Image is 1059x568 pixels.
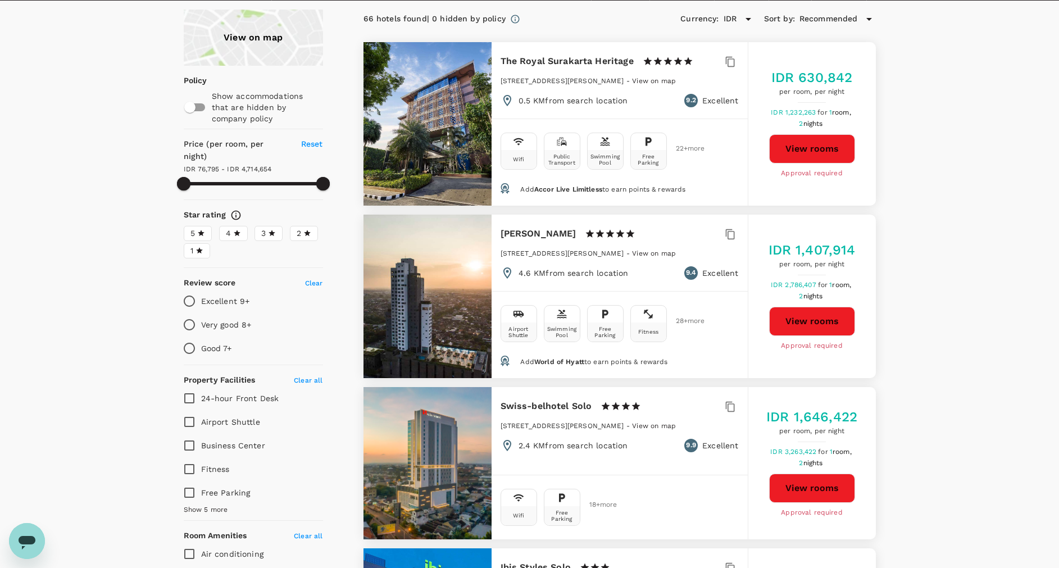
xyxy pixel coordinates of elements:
[769,307,855,336] button: View rooms
[770,448,818,456] span: IDR 3,263,422
[534,358,584,366] span: World of Hyatt
[190,228,195,239] span: 5
[626,422,632,430] span: -
[520,358,667,366] span: Add to earn points & rewards
[201,394,279,403] span: 24-hour Front Desk
[184,75,191,86] p: Policy
[817,108,829,116] span: for
[633,153,664,166] div: Free Parking
[818,281,829,289] span: for
[803,120,823,128] span: nights
[230,210,242,221] svg: Star ratings are awarded to properties to represent the quality of services, facilities, and amen...
[190,245,193,257] span: 1
[771,281,818,289] span: IDR 2,786,407
[201,343,232,354] p: Good 7+
[632,77,676,85] span: View on map
[803,292,823,300] span: nights
[829,108,853,116] span: 1
[632,422,676,430] span: View on map
[212,90,322,124] p: Show accommodations that are hidden by company policy
[632,249,676,257] span: View on map
[520,185,685,193] span: Add to earn points & rewards
[829,281,853,289] span: 1
[503,326,534,338] div: Airport Shuttle
[501,422,624,430] span: [STREET_ADDRESS][PERSON_NAME]
[294,532,322,540] span: Clear all
[702,267,738,279] p: Excellent
[686,95,696,106] span: 9.2
[519,267,629,279] p: 4.6 KM from search location
[547,510,578,522] div: Free Parking
[501,398,592,414] h6: Swiss-belhotel Solo
[297,228,301,239] span: 2
[519,440,628,451] p: 2.4 KM from search location
[305,279,323,287] span: Clear
[184,10,323,66] a: View on map
[632,421,676,430] a: View on map
[680,13,719,25] h6: Currency :
[301,139,323,148] span: Reset
[226,228,231,239] span: 4
[501,249,624,257] span: [STREET_ADDRESS][PERSON_NAME]
[799,120,824,128] span: 2
[766,426,857,437] span: per room, per night
[261,228,266,239] span: 3
[201,296,250,307] p: Excellent 9+
[363,13,506,25] div: 66 hotels found | 0 hidden by policy
[184,505,228,516] span: Show 5 more
[771,69,853,87] h5: IDR 630,842
[769,241,856,259] h5: IDR 1,407,914
[771,108,817,116] span: IDR 1,232,263
[201,549,263,558] span: Air conditioning
[686,267,696,279] span: 9.4
[702,440,738,451] p: Excellent
[632,76,676,85] a: View on map
[781,507,843,519] span: Approval required
[184,138,288,163] h6: Price (per room, per night)
[832,108,851,116] span: room,
[769,259,856,270] span: per room, per night
[519,95,628,106] p: 0.5 KM from search location
[513,156,525,162] div: Wifi
[501,53,634,69] h6: The Royal Surakarta Heritage
[501,226,576,242] h6: [PERSON_NAME]
[830,448,853,456] span: 1
[769,134,855,163] button: View rooms
[676,145,693,152] span: 22 + more
[799,13,858,25] span: Recommended
[740,11,756,27] button: Open
[589,501,606,508] span: 18 + more
[547,326,578,338] div: Swimming Pool
[771,87,853,98] span: per room, per night
[201,319,252,330] p: Very good 8+
[513,512,525,519] div: Wifi
[501,77,624,85] span: [STREET_ADDRESS][PERSON_NAME]
[184,277,236,289] h6: Review score
[184,209,226,221] h6: Star rating
[201,417,260,426] span: Airport Shuttle
[547,153,578,166] div: Public Transport
[799,292,824,300] span: 2
[832,281,851,289] span: room,
[9,523,45,559] iframe: Button to launch messaging window, conversation in progress
[766,408,857,426] h5: IDR 1,646,422
[294,376,322,384] span: Clear all
[702,95,738,106] p: Excellent
[184,374,256,387] h6: Property Facilities
[803,459,823,467] span: nights
[764,13,795,25] h6: Sort by :
[676,317,693,325] span: 28 + more
[201,441,265,450] span: Business Center
[781,168,843,179] span: Approval required
[626,77,632,85] span: -
[184,530,247,542] h6: Room Amenities
[769,474,855,503] button: View rooms
[781,340,843,352] span: Approval required
[590,153,621,166] div: Swimming Pool
[201,488,251,497] span: Free Parking
[201,465,230,474] span: Fitness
